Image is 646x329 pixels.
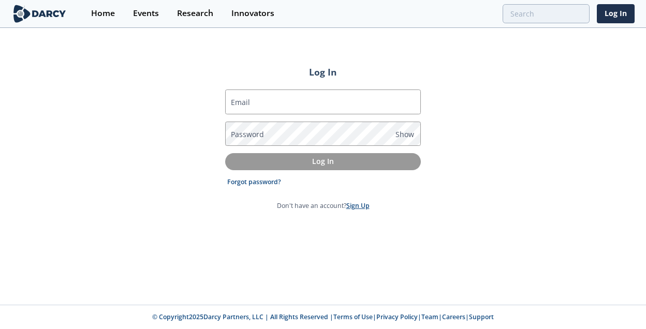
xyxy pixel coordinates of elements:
label: Password [231,129,264,140]
button: Log In [225,153,421,170]
a: Team [421,312,438,321]
a: Sign Up [346,201,370,210]
a: Forgot password? [227,177,281,187]
a: Support [469,312,494,321]
p: Don't have an account? [277,201,370,211]
a: Careers [442,312,465,321]
input: Advanced Search [503,4,590,23]
p: Log In [232,156,414,167]
a: Privacy Policy [376,312,418,321]
span: Show [395,129,414,140]
img: logo-wide.svg [11,5,68,23]
label: Email [231,97,250,108]
p: © Copyright 2025 Darcy Partners, LLC | All Rights Reserved | | | | | [72,312,574,322]
div: Research [177,9,213,18]
div: Events [133,9,159,18]
a: Terms of Use [333,312,373,321]
div: Home [91,9,115,18]
div: Innovators [231,9,274,18]
a: Log In [597,4,635,23]
h2: Log In [225,65,421,79]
